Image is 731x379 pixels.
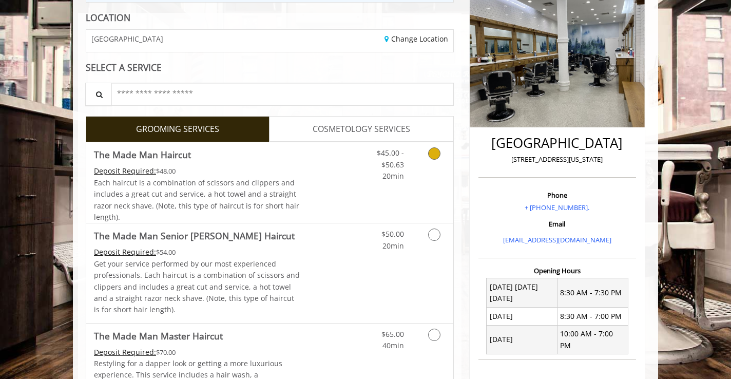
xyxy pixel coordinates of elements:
b: The Made Man Senior [PERSON_NAME] Haircut [94,229,295,243]
span: 40min [382,340,404,350]
span: This service needs some Advance to be paid before we block your appointment [94,247,156,257]
a: Change Location [384,34,448,44]
h3: Opening Hours [478,267,636,274]
div: $48.00 [94,165,300,177]
b: The Made Man Master Haircut [94,329,223,343]
button: Service Search [85,83,112,106]
td: [DATE] [487,308,557,325]
span: 20min [382,171,404,181]
span: 20min [382,241,404,251]
a: [EMAIL_ADDRESS][DOMAIN_NAME] [503,235,611,244]
b: LOCATION [86,11,130,24]
h3: Phone [481,192,633,199]
p: [STREET_ADDRESS][US_STATE] [481,154,633,165]
span: Each haircut is a combination of scissors and clippers and includes a great cut and service, a ho... [94,178,299,222]
td: 8:30 AM - 7:00 PM [557,308,628,325]
a: + [PHONE_NUMBER]. [525,203,589,212]
h3: Email [481,220,633,228]
span: $50.00 [381,229,404,239]
span: [GEOGRAPHIC_DATA] [91,35,163,43]
span: COSMETOLOGY SERVICES [313,123,410,136]
span: This service needs some Advance to be paid before we block your appointment [94,166,156,176]
td: [DATE] [487,325,557,354]
td: [DATE] [DATE] [DATE] [487,278,557,308]
b: The Made Man Haircut [94,147,191,162]
h2: [GEOGRAPHIC_DATA] [481,136,633,150]
td: 10:00 AM - 7:00 PM [557,325,628,354]
p: Get your service performed by our most experienced professionals. Each haircut is a combination o... [94,258,300,316]
span: This service needs some Advance to be paid before we block your appointment [94,347,156,357]
span: $65.00 [381,329,404,339]
div: SELECT A SERVICE [86,63,454,72]
td: 8:30 AM - 7:30 PM [557,278,628,308]
span: $45.00 - $50.63 [377,148,404,169]
span: GROOMING SERVICES [136,123,219,136]
div: $70.00 [94,347,300,358]
div: $54.00 [94,247,300,258]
